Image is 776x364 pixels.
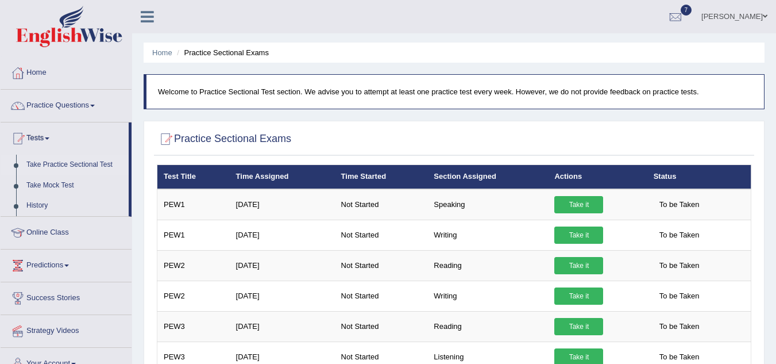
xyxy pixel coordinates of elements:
[230,250,335,281] td: [DATE]
[654,318,705,335] span: To be Taken
[230,311,335,342] td: [DATE]
[427,189,548,220] td: Speaking
[427,311,548,342] td: Reading
[157,281,230,311] td: PEW2
[654,257,705,274] span: To be Taken
[21,196,129,216] a: History
[554,318,603,335] a: Take it
[427,220,548,250] td: Writing
[1,315,132,344] a: Strategy Videos
[21,175,129,196] a: Take Mock Test
[554,288,603,305] a: Take it
[681,5,692,16] span: 7
[158,86,752,97] p: Welcome to Practice Sectional Test section. We advise you to attempt at least one practice test e...
[157,189,230,220] td: PEW1
[554,257,603,274] a: Take it
[1,250,132,278] a: Predictions
[647,165,751,189] th: Status
[654,227,705,244] span: To be Taken
[335,189,428,220] td: Not Started
[230,281,335,311] td: [DATE]
[548,165,647,189] th: Actions
[654,288,705,305] span: To be Taken
[1,282,132,311] a: Success Stories
[335,311,428,342] td: Not Started
[335,220,428,250] td: Not Started
[230,220,335,250] td: [DATE]
[157,165,230,189] th: Test Title
[152,48,172,57] a: Home
[554,227,603,244] a: Take it
[157,131,291,148] h2: Practice Sectional Exams
[230,189,335,220] td: [DATE]
[230,165,335,189] th: Time Assigned
[1,217,132,246] a: Online Class
[335,281,428,311] td: Not Started
[554,196,603,213] a: Take it
[654,196,705,213] span: To be Taken
[157,250,230,281] td: PEW2
[1,57,132,86] a: Home
[157,311,230,342] td: PEW3
[1,122,129,151] a: Tests
[157,220,230,250] td: PEW1
[21,155,129,175] a: Take Practice Sectional Test
[174,47,269,58] li: Practice Sectional Exams
[335,165,428,189] th: Time Started
[427,250,548,281] td: Reading
[1,90,132,118] a: Practice Questions
[335,250,428,281] td: Not Started
[427,281,548,311] td: Writing
[427,165,548,189] th: Section Assigned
